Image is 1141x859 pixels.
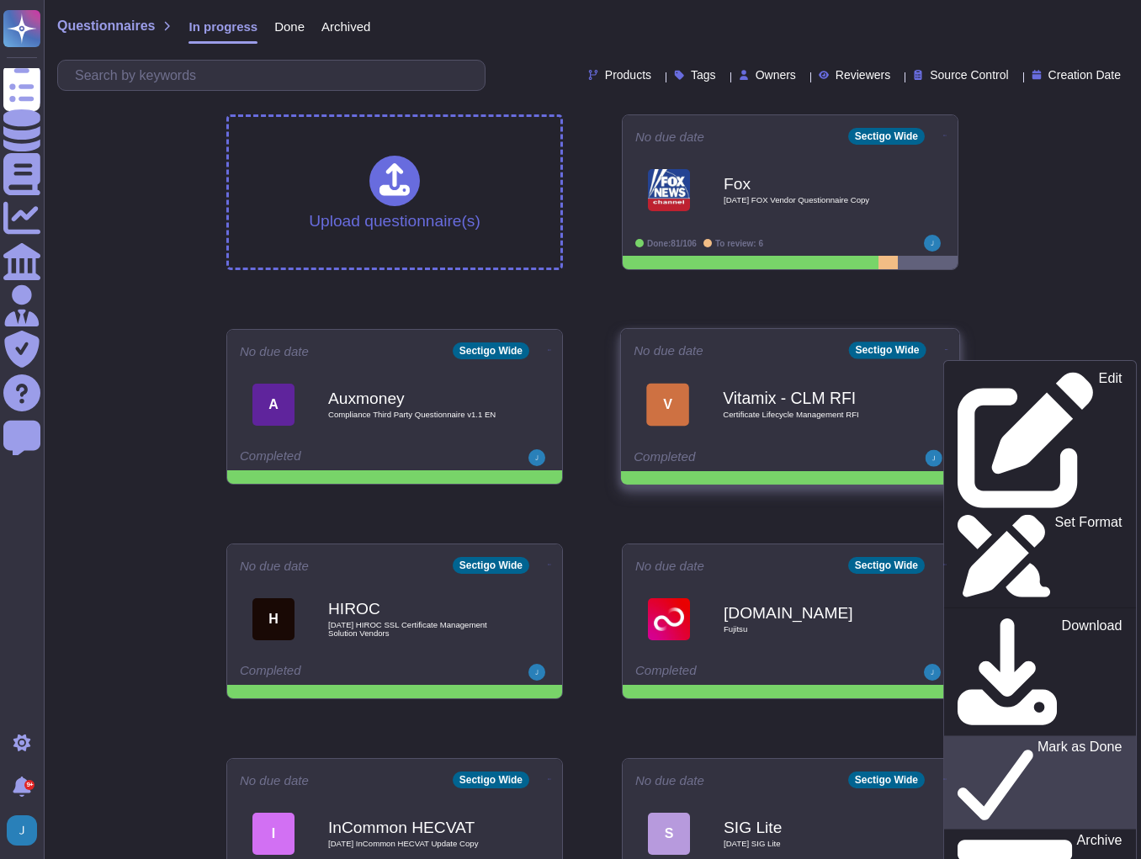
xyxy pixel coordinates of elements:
[756,69,796,81] span: Owners
[648,598,690,640] img: Logo
[848,342,926,358] div: Sectigo Wide
[944,512,1136,601] a: Set Format
[836,69,890,81] span: Reviewers
[274,20,305,33] span: Done
[24,780,34,790] div: 9+
[66,61,485,90] input: Search by keywords
[724,176,892,192] b: Fox
[848,557,925,574] div: Sectigo Wide
[252,384,295,426] div: A
[240,774,309,787] span: No due date
[240,559,309,572] span: No due date
[528,449,545,466] img: user
[321,20,370,33] span: Archived
[453,342,529,359] div: Sectigo Wide
[715,239,763,248] span: To review: 6
[240,664,446,681] div: Completed
[635,664,841,681] div: Completed
[328,840,496,848] span: [DATE] InCommon HECVAT Update Copy
[634,344,703,357] span: No due date
[724,196,892,204] span: [DATE] FOX Vendor Questionnaire Copy
[252,598,295,640] div: H
[635,559,704,572] span: No due date
[924,664,941,681] img: user
[240,449,446,466] div: Completed
[528,664,545,681] img: user
[453,772,529,788] div: Sectigo Wide
[724,840,892,848] span: [DATE] SIG Lite
[924,235,941,252] img: user
[723,411,893,419] span: Certificate Lifecycle Management RFI
[3,812,49,849] button: user
[1048,69,1121,81] span: Creation Date
[453,557,529,574] div: Sectigo Wide
[328,411,496,419] span: Compliance Third Party Questionnaire v1.1 EN
[634,450,842,467] div: Completed
[1055,516,1122,597] p: Set Format
[647,239,697,248] span: Done: 81/106
[605,69,651,81] span: Products
[635,130,704,143] span: No due date
[252,813,295,855] div: I
[1099,372,1122,508] p: Edit
[944,368,1136,512] a: Edit
[328,601,496,617] b: HIROC
[240,345,309,358] span: No due date
[648,813,690,855] div: S
[328,390,496,406] b: Auxmoney
[646,383,689,426] div: V
[848,772,925,788] div: Sectigo Wide
[944,736,1136,830] a: Mark as Done
[309,156,480,229] div: Upload questionnaire(s)
[1038,740,1122,826] p: Mark as Done
[848,128,925,145] div: Sectigo Wide
[724,819,892,835] b: SIG Lite
[328,819,496,835] b: InCommon HECVAT
[1062,619,1122,733] p: Download
[57,19,155,33] span: Questionnaires
[188,20,257,33] span: In progress
[723,390,893,406] b: Vitamix - CLM RFI
[944,615,1136,736] a: Download
[724,605,892,621] b: [DOMAIN_NAME]
[724,625,892,634] span: Fujitsu
[635,774,704,787] span: No due date
[930,69,1008,81] span: Source Control
[328,621,496,637] span: [DATE] HIROC SSL Certificate Management Solution Vendors
[691,69,716,81] span: Tags
[648,169,690,211] img: Logo
[926,450,942,467] img: user
[7,815,37,846] img: user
